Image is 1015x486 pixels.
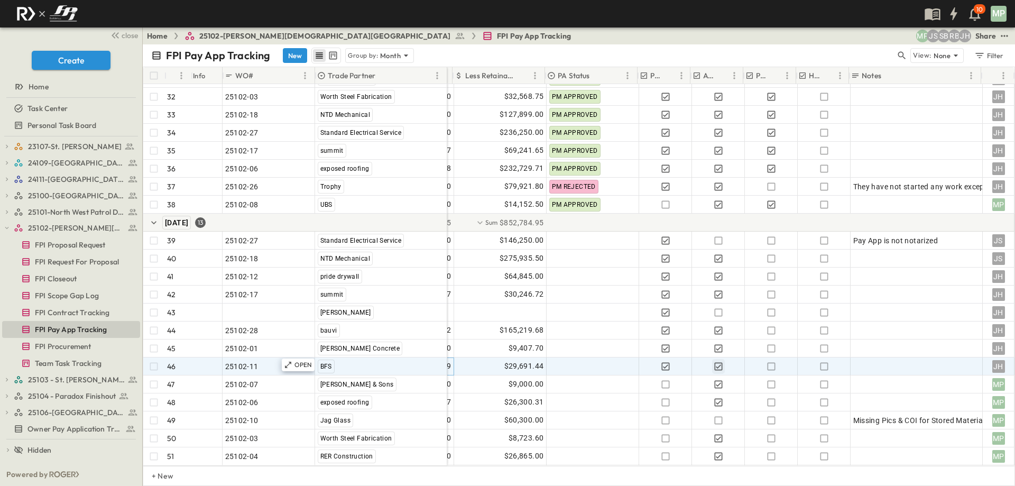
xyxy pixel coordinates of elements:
span: FPI Pay App Tracking [35,324,107,335]
p: Trade Partner [328,70,375,81]
span: $165,219.68 [500,324,543,336]
span: Standard Electrical Service [320,129,402,136]
a: 24111-[GEOGRAPHIC_DATA] [14,172,138,187]
span: 25102-[PERSON_NAME][DEMOGRAPHIC_DATA][GEOGRAPHIC_DATA] [199,31,450,41]
div: JH [992,342,1005,355]
p: 47 [167,379,174,390]
div: FPI Contract Trackingtest [2,304,140,321]
span: NTD Mechanical [320,111,371,118]
span: 25104 - Paradox Finishout [28,391,116,401]
p: Less Retainage Amount [465,70,515,81]
span: Personal Task Board [27,120,96,131]
span: 25102-17 [225,289,259,300]
div: table view [311,48,341,63]
span: $26,300.31 [504,396,544,408]
span: $60,300.00 [504,414,544,426]
span: 25102-12 [225,271,259,282]
span: Missing Pics & COI for Stored Materials [853,415,989,426]
span: 25102-27 [225,235,259,246]
div: Regina Barnett (rbarnett@fpibuilders.com) [948,30,961,42]
a: 23107-St. [PERSON_NAME] [14,139,138,154]
img: c8d7d1ed905e502e8f77bf7063faec64e13b34fdb1f2bdd94b0e311fc34f8000.png [13,3,81,25]
div: 25101-North West Patrol Divisiontest [2,204,140,221]
div: Personal Task Boardtest [2,117,140,134]
button: Menu [997,69,1010,82]
button: Create [32,51,110,70]
a: 25102-[PERSON_NAME][DEMOGRAPHIC_DATA][GEOGRAPHIC_DATA] [184,31,465,41]
span: 25102-17 [225,145,259,156]
button: Sort [517,70,529,81]
div: FPI Request For Proposaltest [2,253,140,270]
div: FPI Proposal Requesttest [2,236,140,253]
p: + New [152,471,158,481]
div: 25102-Christ The Redeemer Anglican Churchtest [2,219,140,236]
span: $30,246.72 [504,288,544,300]
a: FPI Pay App Tracking [2,322,138,337]
button: Sort [256,70,267,81]
div: 25106-St. Andrews Parking Lottest [2,404,140,421]
span: FPI Pay App Tracking [497,31,571,41]
p: 42 [167,289,176,300]
span: $69,241.65 [504,144,544,157]
button: Menu [621,69,634,82]
span: PM APPROVED [552,165,598,172]
div: Filter [974,50,1004,61]
span: 25102-04 [225,451,259,462]
div: 23107-St. [PERSON_NAME]test [2,138,140,155]
span: 25102-03 [225,91,259,102]
span: PM APPROVED [552,129,598,136]
p: 41 [167,271,173,282]
button: Sort [772,70,784,81]
div: 24111-[GEOGRAPHIC_DATA]test [2,171,140,188]
div: Jesse Sullivan (jsullivan@fpibuilders.com) [927,30,939,42]
span: Task Center [27,103,68,114]
div: JH [992,180,1005,193]
a: Team Task Tracking [2,356,138,371]
button: Sort [377,70,389,81]
p: OPEN [294,361,312,369]
span: $9,000.00 [509,378,544,390]
p: 38 [167,199,176,210]
nav: breadcrumbs [147,31,577,41]
div: 25100-Vanguard Prep Schooltest [2,187,140,204]
span: [PERSON_NAME] & Sons [320,381,394,388]
span: $236,250.00 [500,126,543,139]
span: $146,250.00 [500,234,543,246]
div: JS [992,252,1005,265]
a: FPI Contract Tracking [2,305,138,320]
button: Sort [985,70,997,81]
span: PM APPROVED [552,147,598,154]
span: Team Task Tracking [35,358,101,369]
span: $127,899.00 [500,108,543,121]
a: 25102-Christ The Redeemer Anglican Church [14,221,138,235]
span: Trophy [320,183,342,190]
p: 10 [976,5,983,14]
span: FPI Contract Tracking [35,307,110,318]
a: 25106-St. Andrews Parking Lot [14,405,138,420]
div: JH [992,90,1005,103]
p: 43 [167,307,176,318]
p: WO# [235,70,254,81]
p: Group by: [348,50,378,61]
button: New [283,48,307,63]
span: 23107-St. [PERSON_NAME] [28,141,122,152]
span: 25102-06 [225,397,259,408]
p: 45 [167,343,176,354]
button: kanban view [326,49,339,62]
span: BFS [320,363,332,370]
div: Owner Pay Application Trackingtest [2,420,140,437]
span: 25102-27 [225,127,259,138]
p: FPI Pay App Tracking [166,48,270,63]
button: Menu [175,69,188,82]
div: FPI Procurementtest [2,338,140,355]
span: $852,784.95 [500,217,543,228]
button: Sort [592,70,604,81]
button: Menu [834,69,846,82]
span: 25101-North West Patrol Division [28,207,125,217]
span: 25102-03 [225,433,259,444]
span: Owner Pay Application Tracking [27,424,121,434]
div: MP [992,432,1005,445]
div: Share [975,31,996,41]
button: Menu [675,69,688,82]
div: JH [992,162,1005,175]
